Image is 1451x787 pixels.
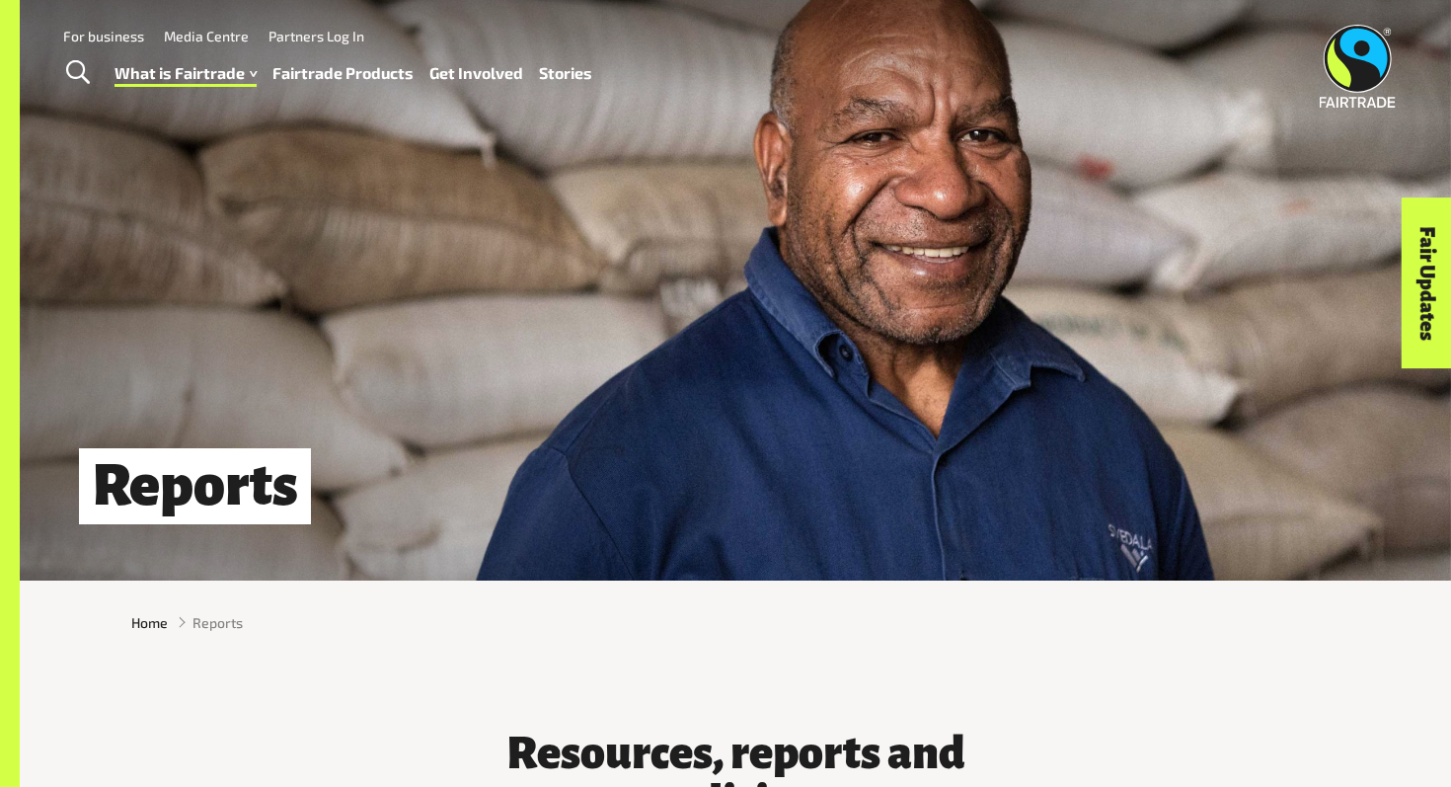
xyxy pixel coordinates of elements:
[79,448,311,524] h1: Reports
[539,59,592,88] a: Stories
[164,28,249,44] a: Media Centre
[272,59,414,88] a: Fairtrade Products
[429,59,523,88] a: Get Involved
[63,28,144,44] a: For business
[192,612,243,633] span: Reports
[1320,25,1396,108] img: Fairtrade Australia New Zealand logo
[131,612,168,633] a: Home
[53,48,102,98] a: Toggle Search
[115,59,257,88] a: What is Fairtrade
[268,28,364,44] a: Partners Log In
